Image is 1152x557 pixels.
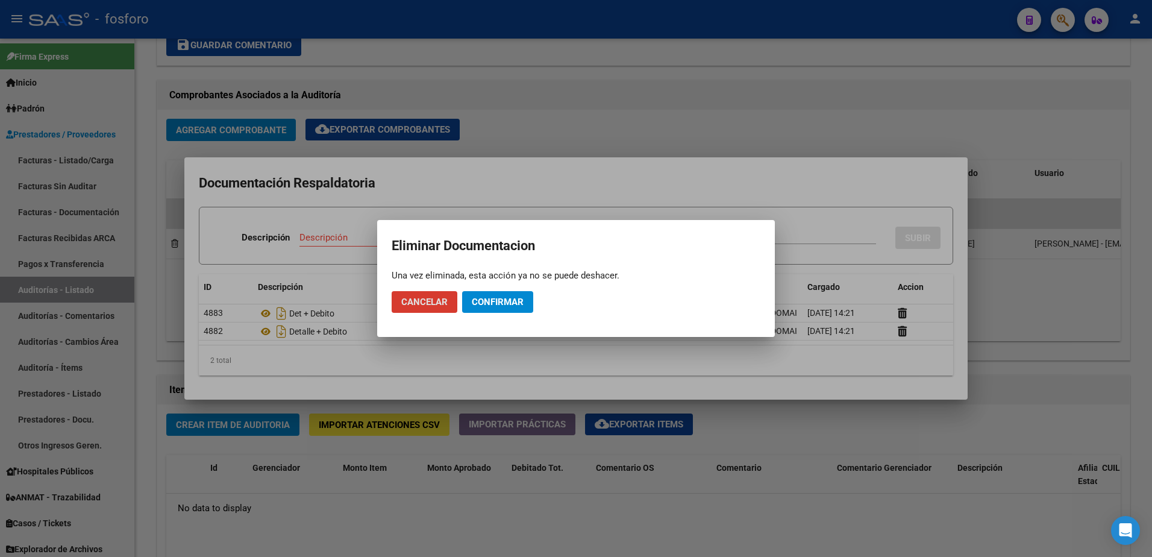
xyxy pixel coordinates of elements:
[392,234,760,257] h2: Eliminar Documentacion
[401,297,448,307] span: Cancelar
[1111,516,1140,545] div: Open Intercom Messenger
[462,291,533,313] button: Confirmar
[392,291,457,313] button: Cancelar
[472,297,524,307] span: Confirmar
[392,269,760,282] div: Una vez eliminada, esta acción ya no se puede deshacer.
